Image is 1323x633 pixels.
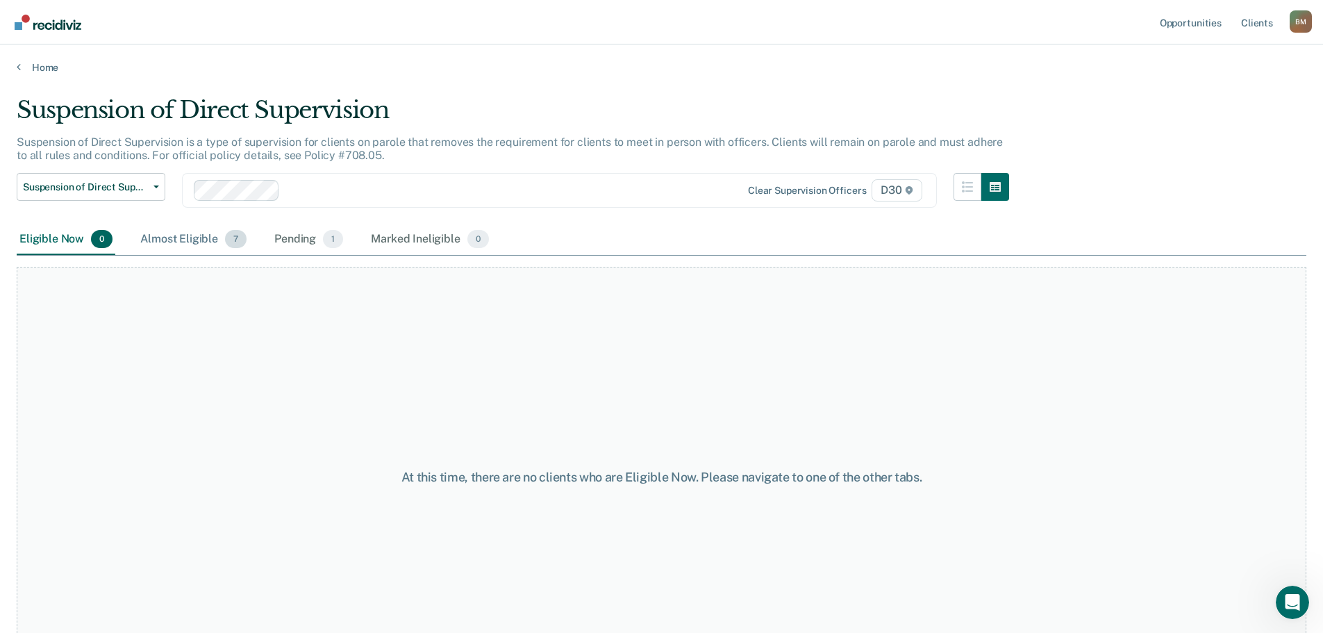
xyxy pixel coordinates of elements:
[138,224,249,255] div: Almost Eligible7
[323,230,343,248] span: 1
[467,230,489,248] span: 0
[23,181,148,193] span: Suspension of Direct Supervision
[368,224,492,255] div: Marked Ineligible0
[91,230,113,248] span: 0
[1276,586,1309,619] iframe: Intercom live chat
[1290,10,1312,33] button: Profile dropdown button
[17,224,115,255] div: Eligible Now0
[15,15,81,30] img: Recidiviz
[17,96,1009,135] div: Suspension of Direct Supervision
[748,185,866,197] div: Clear supervision officers
[17,173,165,201] button: Suspension of Direct Supervision
[272,224,346,255] div: Pending1
[225,230,247,248] span: 7
[340,470,984,485] div: At this time, there are no clients who are Eligible Now. Please navigate to one of the other tabs.
[872,179,922,202] span: D30
[17,135,1003,162] p: Suspension of Direct Supervision is a type of supervision for clients on parole that removes the ...
[1290,10,1312,33] div: B M
[17,61,1306,74] a: Home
